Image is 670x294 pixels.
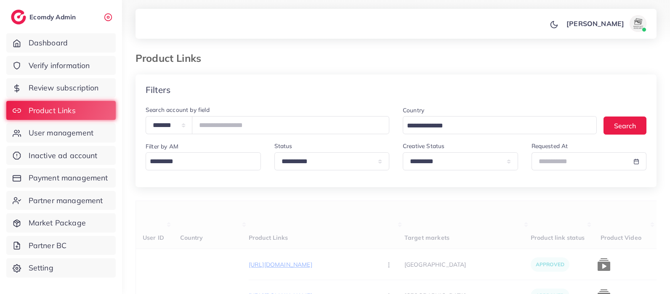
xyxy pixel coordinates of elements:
span: Payment management [29,172,108,183]
span: Setting [29,262,53,273]
a: Setting [6,258,116,278]
label: Search account by field [146,106,210,114]
span: Review subscription [29,82,99,93]
h4: Filters [146,85,170,95]
a: Review subscription [6,78,116,98]
a: Partner management [6,191,116,210]
span: Product Links [29,105,76,116]
span: Market Package [29,217,86,228]
a: logoEcomdy Admin [11,10,78,24]
div: Search for option [403,116,597,134]
input: Search for option [147,155,256,168]
span: Verify information [29,60,90,71]
img: logo [11,10,26,24]
a: User management [6,123,116,143]
a: Product Links [6,101,116,120]
a: Inactive ad account [6,146,116,165]
span: Partner BC [29,240,67,251]
a: Payment management [6,168,116,188]
a: Dashboard [6,33,116,53]
span: Inactive ad account [29,150,98,161]
label: Requested At [532,142,568,150]
span: Dashboard [29,37,68,48]
h3: Product Links [136,52,208,64]
label: Creative Status [403,142,444,150]
label: Status [274,142,292,150]
span: Partner management [29,195,103,206]
span: User management [29,127,93,138]
input: Search for option [404,119,586,132]
img: avatar [630,15,646,32]
label: Country [403,106,424,114]
button: Search [604,117,646,135]
label: Filter by AM [146,142,178,151]
div: Search for option [146,152,261,170]
h2: Ecomdy Admin [29,13,78,21]
a: [PERSON_NAME]avatar [562,15,650,32]
a: Verify information [6,56,116,75]
a: Partner BC [6,236,116,255]
p: [PERSON_NAME] [566,19,624,29]
a: Market Package [6,213,116,233]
